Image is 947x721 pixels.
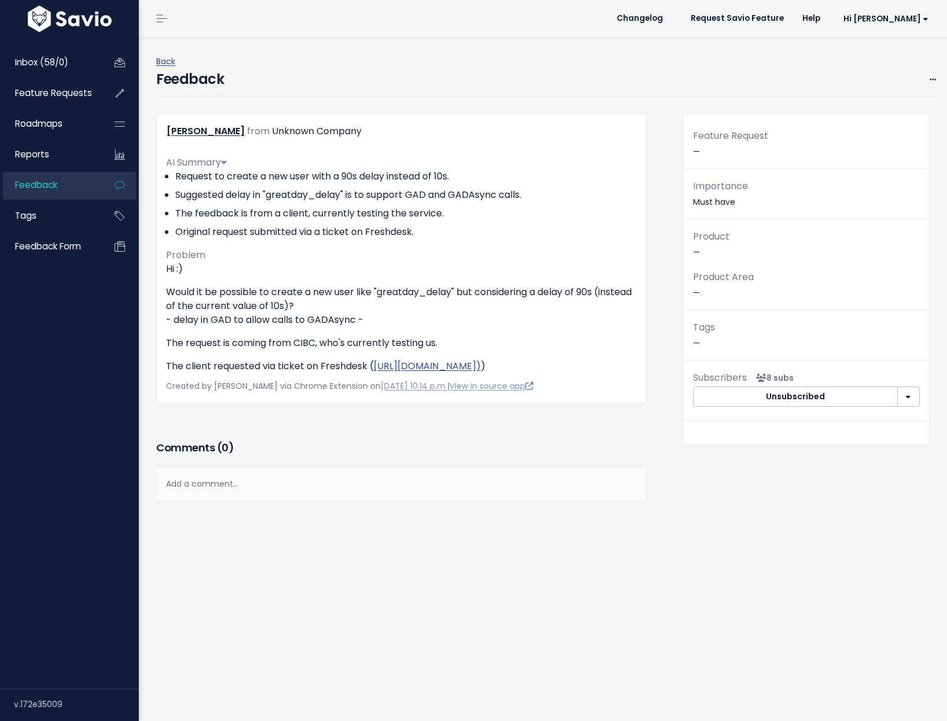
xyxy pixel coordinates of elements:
[166,248,205,262] span: Problem
[15,117,62,130] span: Roadmaps
[681,10,793,27] a: Request Savio Feature
[693,129,768,142] span: Feature Request
[693,321,715,334] span: Tags
[166,336,637,350] p: The request is coming from CIBC, who's currently testing us.
[684,128,929,169] div: —
[843,14,928,23] span: Hi [PERSON_NAME]
[693,387,898,407] button: Unsubscribed
[156,467,647,501] div: Add a comment...
[3,233,96,260] a: Feedback form
[222,440,229,455] span: 0
[156,56,175,67] a: Back
[3,203,96,229] a: Tags
[247,124,270,138] span: from
[175,225,637,239] li: Original request submitted via a ticket on Freshdesk.
[693,269,920,300] p: —
[793,10,830,27] a: Help
[449,380,533,392] a: View in source app
[166,262,637,276] p: Hi :)
[15,56,68,68] span: Inbox (58/0)
[3,80,96,106] a: Feature Requests
[175,188,637,202] li: Suggested delay in "greatday_delay" is to support GAD and GADAsync calls.
[693,179,748,193] span: Importance
[175,170,637,183] li: Request to create a new user with a 90s delay instead of 10s.
[156,69,224,90] h4: Feedback
[167,124,245,138] a: [PERSON_NAME]
[830,10,938,28] a: Hi [PERSON_NAME]
[3,111,96,137] a: Roadmaps
[693,229,920,260] p: —
[15,148,49,160] span: Reports
[3,49,96,76] a: Inbox (58/0)
[693,178,920,209] p: Must have
[166,380,533,392] span: Created by [PERSON_NAME] via Chrome Extension on |
[272,123,362,140] div: Unknown Company
[693,270,754,284] span: Product Area
[15,209,36,222] span: Tags
[166,156,227,169] span: AI Summary
[175,207,637,220] li: The feedback is from a client, currently testing the service.
[156,440,647,456] h3: Comments ( )
[166,285,637,327] p: Would it be possible to create a new user like "greatday_delay" but considering a delay of 90s (i...
[15,179,57,191] span: Feedback
[3,141,96,168] a: Reports
[25,6,115,32] img: logo-white.9d6f32f41409.svg
[15,87,92,99] span: Feature Requests
[381,380,447,392] a: [DATE] 10:14 p.m.
[15,240,81,252] span: Feedback form
[693,371,747,384] span: Subscribers
[14,689,139,719] div: v.172e35009
[693,319,920,351] p: —
[617,14,663,23] span: Changelog
[374,359,481,373] a: [URL][DOMAIN_NAME])
[3,172,96,198] a: Feedback
[166,359,637,373] p: The client requested via ticket on Freshdesk ( )
[751,372,794,384] span: <p><strong>Subscribers</strong><br><br> - Ana Storto<br> - Hessam Abbasi<br> - Pauline Sanni<br> ...
[693,230,729,243] span: Product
